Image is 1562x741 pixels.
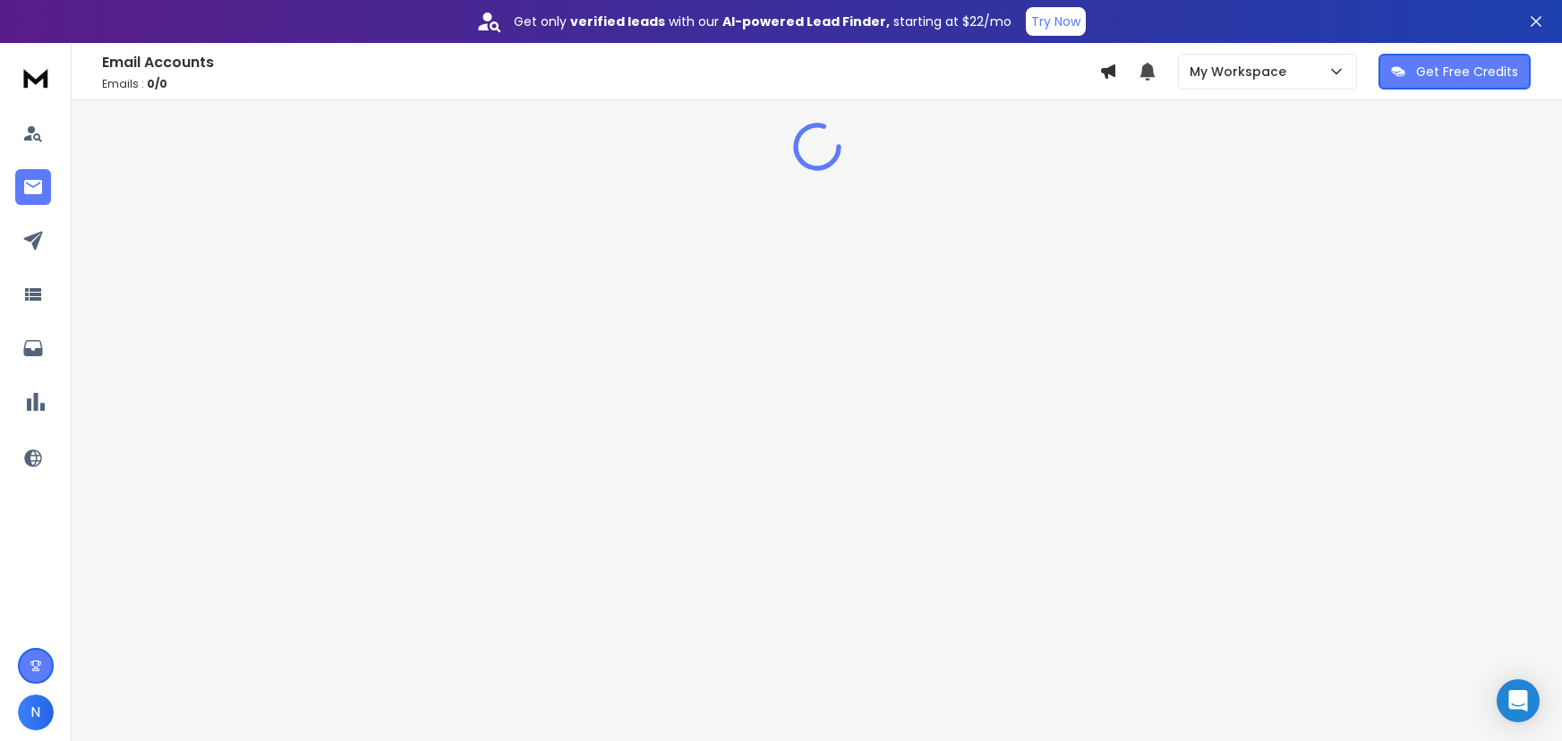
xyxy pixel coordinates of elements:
button: Get Free Credits [1378,54,1531,89]
img: logo [18,61,54,94]
strong: AI-powered Lead Finder, [722,13,890,30]
p: My Workspace [1190,63,1293,81]
p: Try Now [1031,13,1080,30]
div: Open Intercom Messenger [1497,679,1540,722]
strong: verified leads [570,13,665,30]
button: N [18,694,54,730]
span: 0 / 0 [147,76,167,91]
p: Emails : [102,77,1099,91]
h1: Email Accounts [102,52,1099,73]
p: Get only with our starting at $22/mo [514,13,1011,30]
p: Get Free Credits [1416,63,1518,81]
button: Try Now [1026,7,1086,36]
